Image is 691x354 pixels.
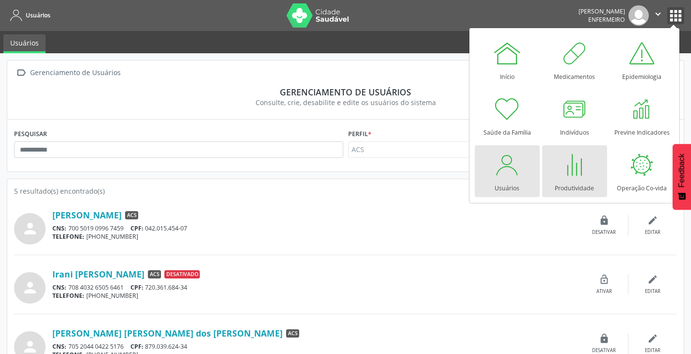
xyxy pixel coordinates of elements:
i:  [14,66,28,80]
a: Usuários [3,34,46,53]
span: ACS [286,329,299,338]
a: Epidemiologia [610,34,675,86]
div: Consulte, crie, desabilite e edite os usuários do sistema [21,97,670,108]
div: Gerenciamento de Usuários [28,66,122,80]
i: edit [647,274,658,285]
button:  [649,5,667,26]
a: [PERSON_NAME] [52,210,122,220]
label: PESQUISAR [14,126,47,141]
span: CNS: [52,342,66,351]
span: Feedback [677,154,686,187]
div: [PERSON_NAME] [579,7,625,15]
label: Perfil [348,126,371,141]
span: TELEFONE: [52,232,84,241]
div: Gerenciamento de usuários [21,87,670,97]
a: Operação Co-vida [610,145,675,197]
img: img [628,5,649,26]
div: 5 resultado(s) encontrado(s) [14,186,677,196]
span: CNS: [52,224,66,232]
i: edit [647,215,658,226]
a:  Gerenciamento de Usuários [14,66,122,80]
div: 705 2044 0422 5176 879.039.624-34 [52,342,580,351]
a: Usuários [475,145,540,197]
a: [PERSON_NAME] [PERSON_NAME] dos [PERSON_NAME] [52,328,283,339]
a: Usuários [7,7,50,23]
span: CPF: [130,283,144,292]
div: Editar [645,288,660,295]
a: Saúde da Família [475,90,540,141]
i: lock_open [599,274,610,285]
a: Irani [PERSON_NAME] [52,269,145,279]
span: CPF: [130,224,144,232]
span: Desativado [164,270,200,279]
i: lock [599,215,610,226]
span: Enfermeiro [588,15,625,24]
button: Feedback - Mostrar pesquisa [673,144,691,210]
a: Início [475,34,540,86]
div: Editar [645,347,660,354]
div: [PHONE_NUMBER] [52,292,580,300]
div: Desativar [592,229,616,236]
div: Editar [645,229,660,236]
span: ACS [148,270,161,279]
span: CNS: [52,283,66,292]
a: Produtividade [542,145,607,197]
i: edit [647,333,658,344]
span: Usuários [26,11,50,19]
span: CPF: [130,342,144,351]
a: Medicamentos [542,34,607,86]
span: TELEFONE: [52,292,84,300]
div: 700 5019 0996 7459 042.015.454-07 [52,224,580,232]
div: [PHONE_NUMBER] [52,232,580,241]
a: Indivíduos [542,90,607,141]
span: ACS [125,211,138,220]
button: apps [667,7,684,24]
i: person [21,220,39,237]
i: person [21,279,39,296]
div: Desativar [592,347,616,354]
i: lock [599,333,610,344]
div: 708 4032 6505 6461 720.361.684-34 [52,283,580,292]
div: Ativar [596,288,612,295]
i:  [653,9,663,19]
a: Previne Indicadores [610,90,675,141]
